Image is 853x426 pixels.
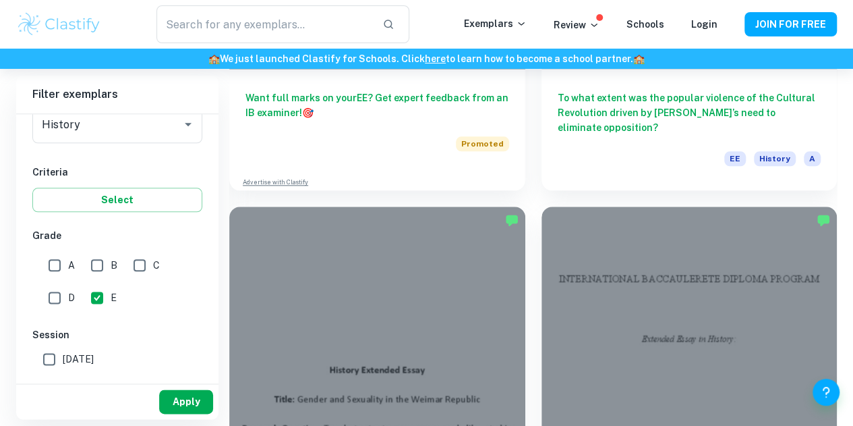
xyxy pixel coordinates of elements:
a: Login [691,19,717,30]
button: Select [32,188,202,212]
span: A [804,151,821,166]
a: here [425,53,446,64]
span: D [68,290,75,305]
p: Review [554,18,599,32]
button: Apply [159,390,213,414]
h6: Filter exemplars [16,76,218,113]
h6: Grade [32,228,202,243]
img: Clastify logo [16,11,102,38]
button: JOIN FOR FREE [744,12,837,36]
span: 🏫 [633,53,645,64]
span: B [111,258,117,273]
span: Promoted [456,136,509,151]
h6: We just launched Clastify for Schools. Click to learn how to become a school partner. [3,51,850,66]
span: [DATE] [63,352,94,367]
button: Open [179,115,198,134]
a: Advertise with Clastify [243,178,308,187]
p: Exemplars [464,16,527,31]
h6: To what extent was the popular violence of the Cultural Revolution driven by [PERSON_NAME]’s need... [558,90,821,135]
span: A [68,258,75,273]
img: Marked [817,213,830,227]
span: E [111,290,117,305]
span: History [754,151,796,166]
button: Help and Feedback [813,379,840,406]
span: 🏫 [208,53,220,64]
img: Marked [505,213,519,227]
h6: Session [32,327,202,342]
span: 🎯 [302,107,314,118]
a: Schools [626,19,664,30]
span: C [153,258,160,273]
h6: Criteria [32,165,202,180]
input: Search for any exemplars... [156,5,372,43]
span: EE [724,151,746,166]
h6: Want full marks on your EE ? Get expert feedback from an IB examiner! [245,90,509,120]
